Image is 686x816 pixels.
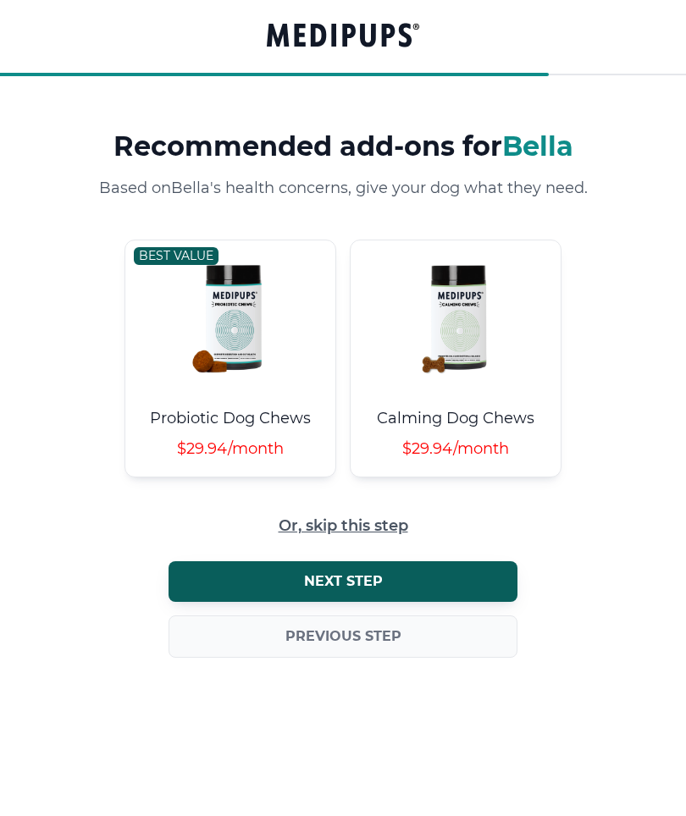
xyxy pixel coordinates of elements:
button: Previous step [169,615,517,658]
div: Best value [134,247,219,265]
span: Previous step [285,628,401,645]
span: Bella [502,130,573,163]
h5: $29.94/month [142,438,318,460]
h4: Probiotic Dog Chews [142,407,318,429]
a: Groove [267,19,419,54]
button: Or, skip this step [279,518,408,534]
span: Next step [304,573,383,590]
h4: Calming Dog Chews [368,407,544,429]
img: Probiotic Dog Chews [158,240,303,394]
h3: Recommended add-ons for [113,130,573,163]
p: Based on Bella 's health concerns, give your dog what they need. [99,177,588,199]
h5: $29.94/month [368,438,544,460]
img: Calming Dog Chews [384,240,528,394]
button: Next step [169,561,517,602]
